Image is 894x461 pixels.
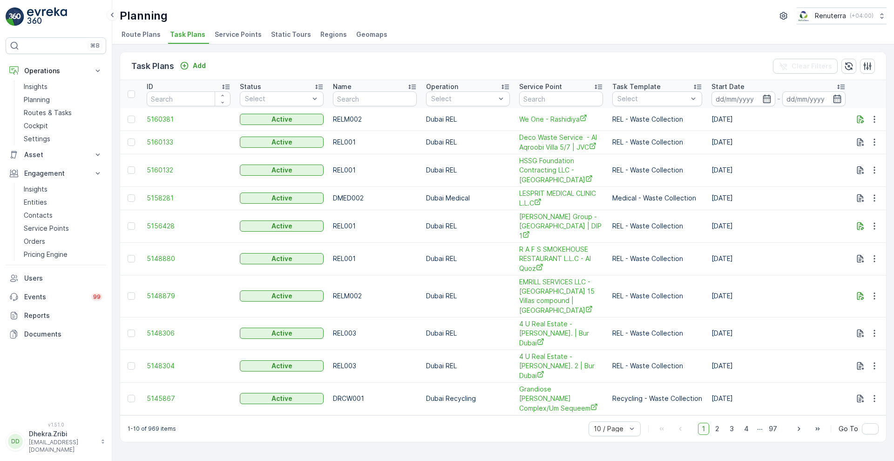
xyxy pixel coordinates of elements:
span: EMRILL SERVICES LLC - [GEOGRAPHIC_DATA] 15 Villas compound | [GEOGRAPHIC_DATA] [519,277,603,315]
button: Operations [6,62,106,80]
a: 5160132 [147,165,230,175]
a: Orders [20,235,106,248]
span: Geomaps [356,30,387,39]
a: 5160381 [147,115,230,124]
button: Asset [6,145,106,164]
p: Cockpit [24,121,48,131]
p: 99 [93,293,101,301]
p: Users [24,274,102,283]
a: 5156428 [147,221,230,231]
button: Active [240,360,324,372]
p: RELM002 [333,115,417,124]
button: Active [240,328,324,339]
img: Screenshot_2024-07-26_at_13.33.01.png [797,11,811,21]
p: Engagement [24,169,88,178]
p: DRCW001 [333,394,417,403]
p: Dubai REL [426,165,510,175]
a: 5158281 [147,193,230,203]
td: [DATE] [707,275,850,317]
span: 1 [698,423,709,435]
p: Task Template [612,82,661,91]
span: Route Plans [122,30,161,39]
p: REL003 [333,361,417,371]
p: Recycling - Waste Collection [612,394,702,403]
p: Pricing Engine [24,250,68,259]
p: ID [147,82,153,91]
a: Settings [20,132,106,145]
a: Insights [20,80,106,93]
a: Routes & Tasks [20,106,106,119]
span: Static Tours [271,30,311,39]
p: REL - Waste Collection [612,329,702,338]
p: Active [271,291,292,301]
div: Toggle Row Selected [128,255,135,262]
a: 5148306 [147,329,230,338]
p: Planning [120,8,168,23]
div: Toggle Row Selected [128,166,135,174]
p: Active [271,138,292,147]
div: DD [8,434,23,449]
a: Planning [20,93,106,106]
p: Active [271,254,292,263]
p: Add [193,61,206,70]
a: Documents [6,325,106,344]
button: Active [240,193,324,204]
span: Deco Waste Service - Al Aqroobi Villa 5/7 | JVC [519,133,603,152]
p: RELM002 [333,291,417,301]
a: Entities [20,196,106,209]
p: Dubai REL [426,221,510,231]
p: Dubai REL [426,361,510,371]
button: Add [176,60,210,71]
p: Dubai REL [426,291,510,301]
td: [DATE] [707,210,850,242]
span: 3 [725,423,738,435]
p: Dubai REL [426,329,510,338]
p: ⌘B [90,42,100,49]
div: Toggle Row Selected [128,222,135,230]
p: Dubai REL [426,138,510,147]
a: LESPRIT MEDICAL CLINIC L.L.C [519,189,603,208]
a: 5148879 [147,291,230,301]
button: Engagement [6,164,106,183]
p: Dubai Recycling [426,394,510,403]
p: REL - Waste Collection [612,254,702,263]
a: 5148304 [147,361,230,371]
input: Search [147,91,230,106]
a: Pricing Engine [20,248,106,261]
a: Service Points [20,222,106,235]
a: Cockpit [20,119,106,132]
p: Service Points [24,224,69,233]
p: Orders [24,237,45,246]
p: Active [271,361,292,371]
p: Reports [24,311,102,320]
span: We One - Rashidiya [519,114,603,124]
p: Service Point [519,82,562,91]
p: REL001 [333,254,417,263]
span: HSSG Foundation Contracting LLC - [GEOGRAPHIC_DATA] [519,156,603,185]
span: 4 [740,423,753,435]
td: [DATE] [707,131,850,154]
a: 5148880 [147,254,230,263]
span: R A F S SMOKEHOUSE RESTAURANT L.L.C - Al Quoz [519,245,603,273]
p: Active [271,115,292,124]
p: REL - Waste Collection [612,165,702,175]
p: ( +04:00 ) [850,12,874,20]
button: Renuterra(+04:00) [797,7,887,24]
div: Toggle Row Selected [128,395,135,402]
span: [PERSON_NAME] Group - [GEOGRAPHIC_DATA] | DIP 1 [519,212,603,241]
button: Active [240,290,324,302]
img: logo_light-DOdMpM7g.png [27,7,67,26]
span: 97 [765,423,781,435]
input: dd/mm/yyyy [711,91,775,106]
td: [DATE] [707,382,850,415]
td: [DATE] [707,186,850,210]
div: Toggle Row Selected [128,138,135,146]
p: Clear Filters [792,62,832,71]
p: REL - Waste Collection [612,138,702,147]
p: Select [245,94,309,103]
